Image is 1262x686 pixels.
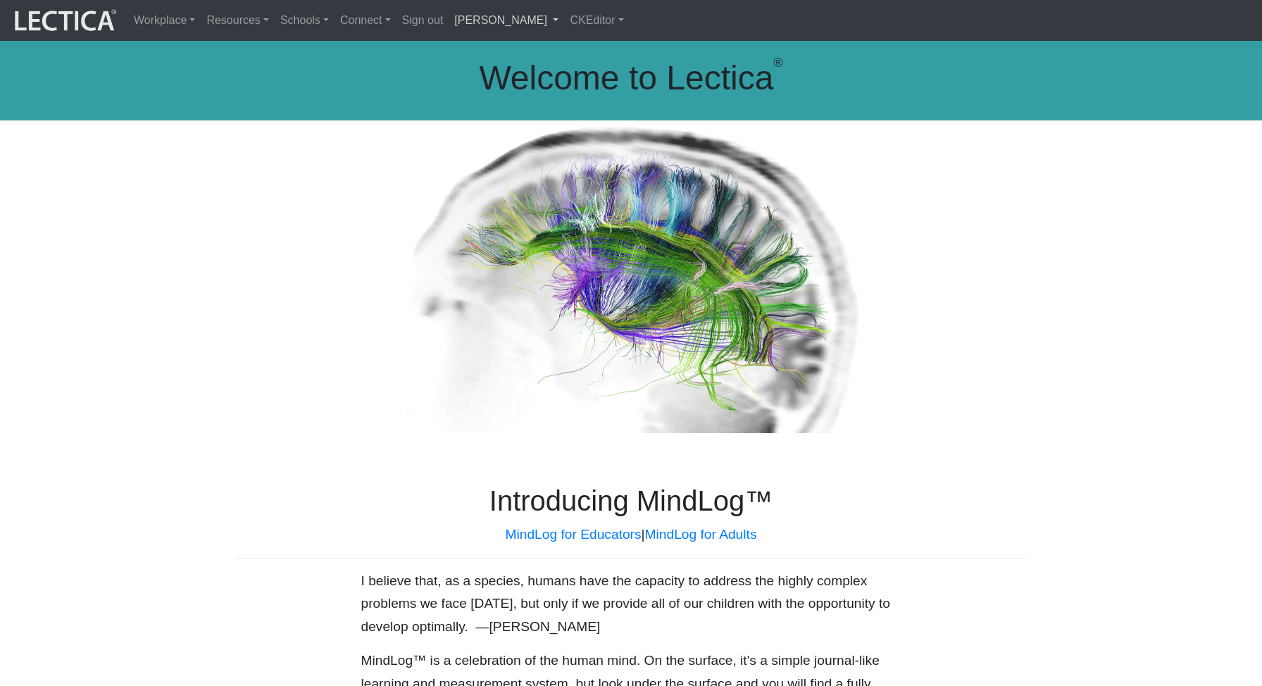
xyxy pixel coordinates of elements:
[128,6,201,35] a: Workplace
[237,523,1026,547] p: |
[645,527,757,542] a: MindLog for Adults
[335,6,396,35] a: Connect
[237,484,1026,518] h1: Introducing MindLog™
[201,6,275,35] a: Resources
[396,120,866,433] img: Human Connectome Project Image
[449,6,564,35] a: [PERSON_NAME]
[361,570,901,639] p: I believe that, as a species, humans have the capacity to address the highly complex problems we ...
[396,6,449,35] a: Sign out
[773,56,782,70] sup: ®
[506,527,642,542] a: MindLog for Educators
[11,7,117,34] img: lecticalive
[275,6,335,35] a: Schools
[564,6,629,35] a: CKEditor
